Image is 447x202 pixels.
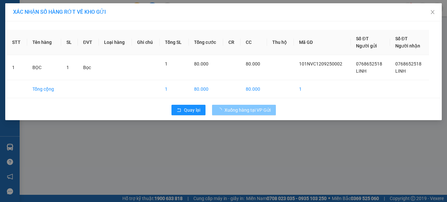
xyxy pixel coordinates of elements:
[27,30,61,55] th: Tên hàng
[267,30,294,55] th: Thu hộ
[13,9,106,15] span: XÁC NHẬN SỐ HÀNG RỚT VỀ KHO GỬI
[241,30,267,55] th: CC
[7,55,27,80] td: 1
[78,55,99,80] td: Bọc
[294,80,351,98] td: 1
[246,61,260,66] span: 80.000
[189,30,223,55] th: Tổng cước
[165,61,168,66] span: 1
[356,68,367,74] span: LINH
[356,43,377,48] span: Người gửi
[241,80,267,98] td: 80.000
[78,30,99,55] th: ĐVT
[27,55,61,80] td: BỌC
[7,30,27,55] th: STT
[217,108,224,112] span: loading
[395,36,408,41] span: Số ĐT
[61,30,78,55] th: SL
[395,43,420,48] span: Người nhận
[395,61,421,66] span: 0768652518
[184,106,200,114] span: Quay lại
[395,68,406,74] span: LINH
[132,30,160,55] th: Ghi chú
[194,61,208,66] span: 80.000
[356,36,368,41] span: Số ĐT
[299,61,342,66] span: 101NVC1209250002
[423,3,442,22] button: Close
[294,30,351,55] th: Mã GD
[66,65,69,70] span: 1
[356,61,382,66] span: 0768652518
[189,80,223,98] td: 80.000
[177,108,181,113] span: rollback
[171,105,206,115] button: rollbackQuay lại
[99,30,132,55] th: Loại hàng
[430,9,435,15] span: close
[223,30,241,55] th: CR
[27,80,61,98] td: Tổng cộng
[212,105,276,115] button: Xuống hàng tại VP Gửi
[224,106,271,114] span: Xuống hàng tại VP Gửi
[160,30,188,55] th: Tổng SL
[160,80,188,98] td: 1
